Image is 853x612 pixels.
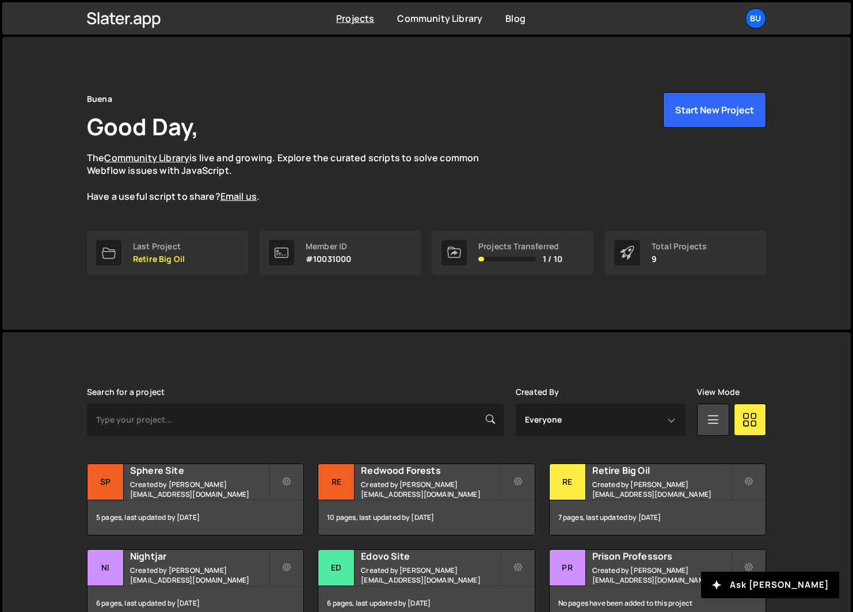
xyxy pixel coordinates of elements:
h1: Good Day, [87,111,199,142]
small: Created by [PERSON_NAME][EMAIL_ADDRESS][DOMAIN_NAME] [592,480,731,499]
p: The is live and growing. Explore the curated scripts to solve common Webflow issues with JavaScri... [87,151,501,203]
div: Total Projects [652,242,707,251]
h2: Sphere Site [130,464,269,477]
div: Re [318,464,355,500]
h2: Prison Professors [592,550,731,562]
h2: Nightjar [130,550,269,562]
div: Pr [550,550,586,586]
div: Re [550,464,586,500]
div: Buena [87,92,112,106]
p: 9 [652,254,707,264]
label: View Mode [697,387,740,397]
a: Re Redwood Forests Created by [PERSON_NAME][EMAIL_ADDRESS][DOMAIN_NAME] 10 pages, last updated by... [318,463,535,535]
div: Projects Transferred [478,242,562,251]
p: Retire Big Oil [133,254,185,264]
label: Created By [516,387,559,397]
div: 5 pages, last updated by [DATE] [87,500,303,535]
small: Created by [PERSON_NAME][EMAIL_ADDRESS][DOMAIN_NAME] [361,565,500,585]
button: Ask [PERSON_NAME] [701,572,839,598]
a: Sp Sphere Site Created by [PERSON_NAME][EMAIL_ADDRESS][DOMAIN_NAME] 5 pages, last updated by [DATE] [87,463,304,535]
div: Last Project [133,242,185,251]
button: Start New Project [663,92,766,128]
div: Ed [318,550,355,586]
div: 7 pages, last updated by [DATE] [550,500,766,535]
h2: Retire Big Oil [592,464,731,477]
label: Search for a project [87,387,165,397]
a: Re Retire Big Oil Created by [PERSON_NAME][EMAIL_ADDRESS][DOMAIN_NAME] 7 pages, last updated by [... [549,463,766,535]
a: Bu [745,8,766,29]
a: Blog [505,12,525,25]
a: Projects [336,12,374,25]
a: Email us [220,190,257,203]
h2: Redwood Forests [361,464,500,477]
span: 1 / 10 [543,254,562,264]
h2: Edovo Site [361,550,500,562]
a: Last Project Retire Big Oil [87,231,248,275]
p: #10031000 [306,254,351,264]
div: Sp [87,464,124,500]
div: 10 pages, last updated by [DATE] [318,500,534,535]
div: Ni [87,550,124,586]
small: Created by [PERSON_NAME][EMAIL_ADDRESS][DOMAIN_NAME] [130,480,269,499]
small: Created by [PERSON_NAME][EMAIL_ADDRESS][DOMAIN_NAME] [592,565,731,585]
small: Created by [PERSON_NAME][EMAIL_ADDRESS][DOMAIN_NAME] [130,565,269,585]
input: Type your project... [87,404,504,436]
small: Created by [PERSON_NAME][EMAIL_ADDRESS][DOMAIN_NAME] [361,480,500,499]
div: Member ID [306,242,351,251]
a: Community Library [104,151,189,164]
a: Community Library [397,12,482,25]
